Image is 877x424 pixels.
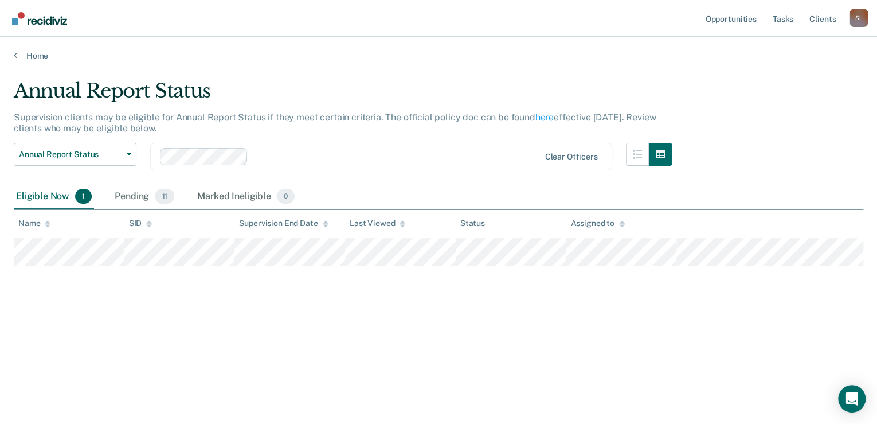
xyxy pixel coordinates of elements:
[460,219,485,228] div: Status
[350,219,405,228] div: Last Viewed
[849,9,868,27] button: Profile dropdown button
[535,112,554,123] a: here
[14,143,136,166] button: Annual Report Status
[277,189,295,204] span: 0
[838,385,866,413] div: Open Intercom Messenger
[14,50,863,61] a: Home
[195,184,297,209] div: Marked Ineligible0
[75,189,92,204] span: 1
[545,152,597,162] div: Clear officers
[239,219,328,228] div: Supervision End Date
[18,219,50,228] div: Name
[12,12,67,25] img: Recidiviz
[129,219,152,228] div: SID
[19,150,122,160] span: Annual Report Status
[570,219,624,228] div: Assigned to
[14,79,672,112] div: Annual Report Status
[155,189,174,204] span: 11
[14,112,656,134] p: Supervision clients may be eligible for Annual Report Status if they meet certain criteria. The o...
[849,9,868,27] div: S L
[112,184,177,209] div: Pending11
[14,184,94,209] div: Eligible Now1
